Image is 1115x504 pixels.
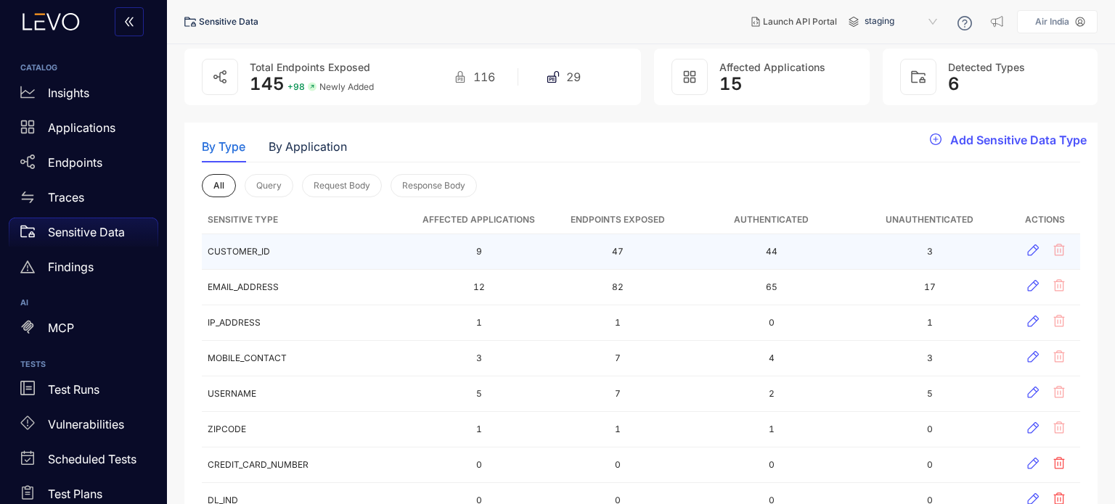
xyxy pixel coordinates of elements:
a: MCP [9,314,158,349]
p: Insights [48,86,89,99]
span: plus-circle [930,133,942,146]
span: 145 [250,73,285,94]
p: Air India [1035,17,1069,27]
p: Applications [48,121,115,134]
td: 1 [693,412,850,447]
span: Request Body [314,181,370,191]
td: 3 [849,234,1010,270]
td: 3 [849,341,1010,376]
td: 47 [542,234,693,270]
th: Sensitive Type [202,206,415,234]
p: Vulnerabilities [48,418,124,431]
span: Sensitive Data [199,17,258,27]
span: double-left [123,16,135,29]
span: + 98 [287,82,305,92]
th: Authenticated [693,206,850,234]
td: 82 [542,270,693,305]
span: Response Body [402,181,465,191]
td: 0 [849,412,1010,447]
p: Endpoints [48,156,102,169]
p: Scheduled Tests [48,453,136,466]
td: 7 [542,341,693,376]
p: Findings [48,260,94,273]
td: 17 [849,270,1010,305]
td: 1 [849,305,1010,341]
td: IP_ADDRESS [202,305,415,341]
td: 0 [849,447,1010,483]
a: Sensitive Data [9,218,158,252]
a: Test Runs [9,375,158,410]
button: All [202,174,236,197]
td: 7 [542,376,693,412]
p: Traces [48,191,84,204]
td: 2 [693,376,850,412]
a: Vulnerabilities [9,410,158,445]
td: 5 [415,376,542,412]
a: Applications [9,113,158,148]
div: By Type [202,140,245,153]
h6: CATALOG [20,64,147,73]
span: Total Endpoints Exposed [250,61,370,73]
span: Detected Types [948,61,1025,73]
td: 1 [415,412,542,447]
td: EMAIL_ADDRESS [202,270,415,305]
td: 5 [849,376,1010,412]
span: All [213,181,224,191]
button: Launch API Portal [740,10,849,33]
span: Newly Added [319,82,374,92]
span: warning [20,260,35,274]
span: Affected Applications [719,61,825,73]
td: 0 [542,447,693,483]
div: By Application [269,140,347,153]
td: CREDIT_CARD_NUMBER [202,447,415,483]
span: swap [20,190,35,205]
a: Insights [9,78,158,113]
span: 29 [566,70,581,83]
td: 44 [693,234,850,270]
td: 65 [693,270,850,305]
button: Response Body [391,174,477,197]
span: Launch API Portal [763,17,837,27]
button: Query [245,174,293,197]
button: double-left [115,7,144,36]
button: plus-circleAdd Sensitive Data Type [919,128,1098,152]
th: Actions [1010,206,1080,234]
th: Unauthenticated [849,206,1010,234]
td: 0 [693,305,850,341]
td: 1 [542,412,693,447]
p: Sensitive Data [48,226,125,239]
td: 1 [542,305,693,341]
td: 1 [415,305,542,341]
a: Findings [9,252,158,287]
td: ZIPCODE [202,412,415,447]
td: USERNAME [202,376,415,412]
td: MOBILE_CONTACT [202,341,415,376]
p: Test Plans [48,487,102,500]
th: Affected Applications [415,206,542,234]
td: CUSTOMER_ID [202,234,415,270]
th: Endpoints Exposed [542,206,693,234]
span: Query [256,181,282,191]
a: Endpoints [9,148,158,183]
span: 15 [719,73,743,94]
td: 9 [415,234,542,270]
td: 0 [415,447,542,483]
a: Scheduled Tests [9,445,158,479]
button: Request Body [302,174,382,197]
p: Test Runs [48,383,99,396]
td: 3 [415,341,542,376]
span: staging [865,10,940,33]
span: 116 [473,70,495,83]
p: MCP [48,321,74,334]
a: Traces [9,183,158,218]
td: 12 [415,270,542,305]
td: 4 [693,341,850,376]
h6: TESTS [20,360,147,369]
td: 0 [693,447,850,483]
span: Add Sensitive Data Type [950,133,1087,146]
h6: AI [20,299,147,307]
span: 6 [948,73,960,94]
